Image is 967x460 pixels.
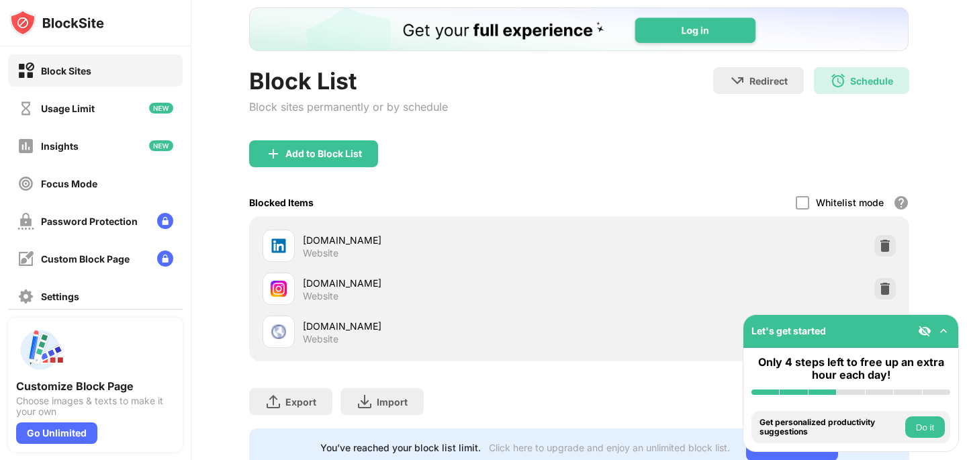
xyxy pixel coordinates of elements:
div: Block List [249,67,448,95]
div: Focus Mode [41,178,97,189]
img: time-usage-off.svg [17,100,34,117]
img: block-on.svg [17,62,34,79]
div: Customize Block Page [16,379,175,393]
div: Block Sites [41,65,91,77]
div: Choose images & texts to make it your own [16,396,175,417]
div: Import [377,396,408,408]
div: Schedule [850,75,893,87]
div: Custom Block Page [41,253,130,265]
img: new-icon.svg [149,140,173,151]
div: Usage Limit [41,103,95,114]
img: new-icon.svg [149,103,173,113]
div: Go Unlimited [16,422,97,444]
img: customize-block-page-off.svg [17,250,34,267]
img: settings-off.svg [17,288,34,305]
img: push-custom-page.svg [16,326,64,374]
div: Blocked Items [249,197,314,208]
img: insights-off.svg [17,138,34,154]
img: favicons [271,281,287,297]
div: Insights [41,140,79,152]
div: [DOMAIN_NAME] [303,233,579,247]
button: Do it [905,416,945,438]
img: omni-setup-toggle.svg [937,324,950,338]
img: eye-not-visible.svg [918,324,931,338]
div: Website [303,247,338,259]
div: Let's get started [751,325,826,336]
div: Get personalized productivity suggestions [759,418,902,437]
div: Settings [41,291,79,302]
img: lock-menu.svg [157,250,173,267]
div: Add to Block List [285,148,362,159]
img: favicons [271,324,287,340]
div: Block sites permanently or by schedule [249,100,448,113]
div: Redirect [749,75,788,87]
img: lock-menu.svg [157,213,173,229]
div: Website [303,333,338,345]
div: Website [303,290,338,302]
img: logo-blocksite.svg [9,9,104,36]
div: [DOMAIN_NAME] [303,319,579,333]
div: Export [285,396,316,408]
img: favicons [271,238,287,254]
div: Click here to upgrade and enjoy an unlimited block list. [489,442,730,453]
iframe: Banner [249,7,909,51]
div: [DOMAIN_NAME] [303,276,579,290]
img: password-protection-off.svg [17,213,34,230]
div: You’ve reached your block list limit. [320,442,481,453]
img: focus-off.svg [17,175,34,192]
div: Whitelist mode [816,197,884,208]
div: Password Protection [41,216,138,227]
div: Only 4 steps left to free up an extra hour each day! [751,356,950,381]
